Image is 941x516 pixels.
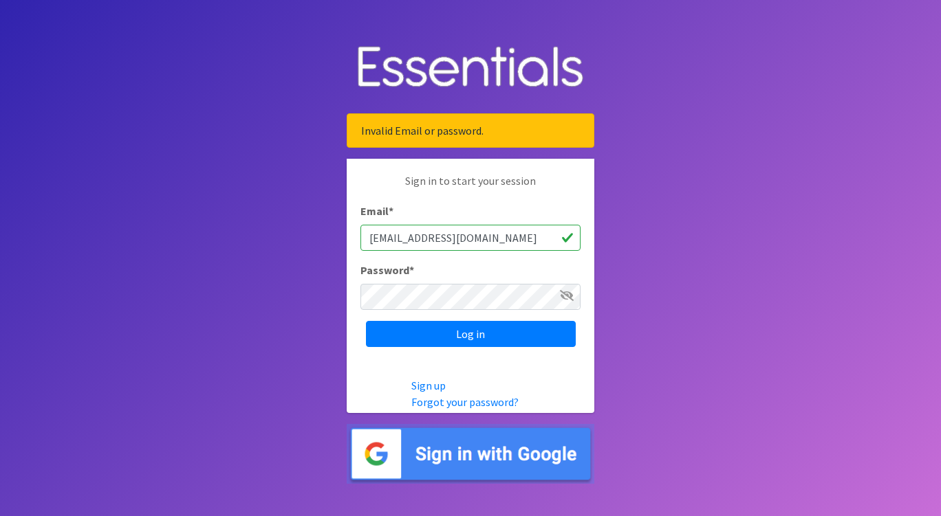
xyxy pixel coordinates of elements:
[360,262,414,278] label: Password
[389,204,393,218] abbr: required
[347,424,594,484] img: Sign in with Google
[366,321,576,347] input: Log in
[411,379,446,392] a: Sign up
[409,263,414,277] abbr: required
[360,172,581,203] p: Sign in to start your session
[411,395,519,409] a: Forgot your password?
[347,32,594,103] img: Human Essentials
[347,113,594,148] div: Invalid Email or password.
[360,203,393,219] label: Email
